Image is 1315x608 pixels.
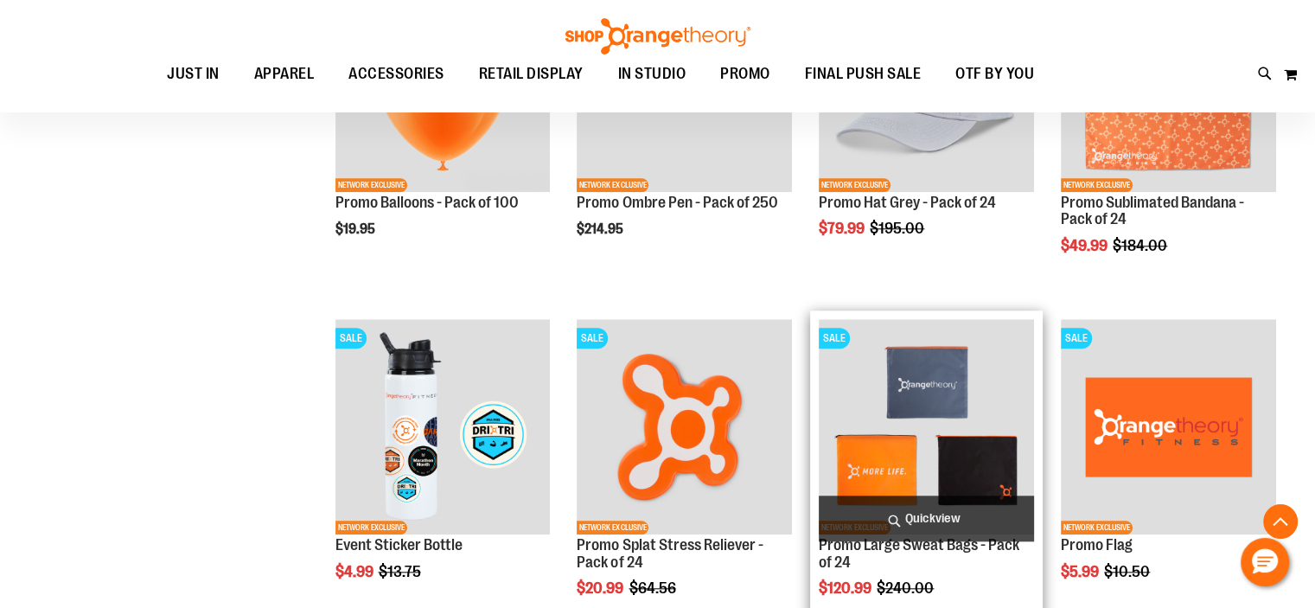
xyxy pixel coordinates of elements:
[1113,237,1170,254] span: $184.00
[577,521,648,534] span: NETWORK EXCLUSIVE
[237,54,332,94] a: APPAREL
[150,54,237,94] a: JUST IN
[577,178,648,192] span: NETWORK EXCLUSIVE
[577,194,777,211] a: Promo Ombre Pen - Pack of 250
[955,54,1034,93] span: OTF BY YOU
[335,319,551,537] a: Event Sticker BottleSALENETWORK EXCLUSIVE
[1061,194,1244,228] a: Promo Sublimated Bandana - Pack of 24
[1061,237,1110,254] span: $49.99
[819,194,996,211] a: Promo Hat Grey - Pack of 24
[577,319,792,534] img: Product image for Splat Stress Reliever - Pack of 24
[335,328,367,349] span: SALE
[877,579,936,597] span: $240.00
[254,54,315,93] span: APPAREL
[819,536,1019,571] a: Promo Large Sweat Bags - Pack of 24
[720,54,770,93] span: PROMO
[1061,328,1092,349] span: SALE
[577,319,792,537] a: Product image for Splat Stress Reliever - Pack of 24SALENETWORK EXCLUSIVE
[938,54,1051,94] a: OTF BY YOU
[1061,178,1133,192] span: NETWORK EXCLUSIVE
[1061,563,1101,580] span: $5.99
[379,563,424,580] span: $13.75
[1263,504,1298,539] button: Back To Top
[870,220,927,237] span: $195.00
[1061,319,1276,534] img: Product image for Promo Flag Orange
[335,194,519,211] a: Promo Balloons - Pack of 100
[1104,563,1152,580] span: $10.50
[1061,319,1276,537] a: Product image for Promo Flag OrangeSALENETWORK EXCLUSIVE
[819,319,1034,537] a: Product image for Large Sweat Bags - Pack of 24SALENETWORK EXCLUSIVE
[335,319,551,534] img: Event Sticker Bottle
[1061,536,1133,554] a: Promo Flag
[577,221,626,237] span: $214.95
[335,221,378,237] span: $19.95
[335,563,376,580] span: $4.99
[335,521,407,534] span: NETWORK EXCLUSIVE
[819,220,867,237] span: $79.99
[348,54,444,93] span: ACCESSORIES
[805,54,922,93] span: FINAL PUSH SALE
[819,319,1034,534] img: Product image for Large Sweat Bags - Pack of 24
[819,579,874,597] span: $120.99
[788,54,939,94] a: FINAL PUSH SALE
[1061,521,1133,534] span: NETWORK EXCLUSIVE
[819,328,850,349] span: SALE
[577,328,608,349] span: SALE
[629,579,678,597] span: $64.56
[563,18,753,54] img: Shop Orangetheory
[577,536,763,571] a: Promo Splat Stress Reliever - Pack of 24
[819,178,890,192] span: NETWORK EXCLUSIVE
[1241,538,1289,586] button: Hello, have a question? Let’s chat.
[601,54,704,94] a: IN STUDIO
[819,496,1034,541] a: Quickview
[577,579,626,597] span: $20.99
[335,178,407,192] span: NETWORK EXCLUSIVE
[479,54,584,93] span: RETAIL DISPLAY
[462,54,601,94] a: RETAIL DISPLAY
[167,54,220,93] span: JUST IN
[335,536,463,554] a: Event Sticker Bottle
[703,54,788,93] a: PROMO
[618,54,686,93] span: IN STUDIO
[331,54,462,94] a: ACCESSORIES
